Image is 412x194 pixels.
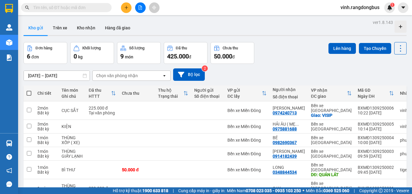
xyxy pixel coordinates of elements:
[227,124,267,129] div: Bến xe Miền Đông
[358,140,394,145] div: 10:00 [DATE]
[273,110,297,115] div: 0974240713
[142,188,168,193] strong: 1900 633 818
[223,46,238,50] div: Chưa thu
[62,149,83,159] div: THÙNG GIẤY LẠNH
[135,2,146,13] button: file-add
[311,113,352,118] div: Giao: VISIP
[89,110,116,115] div: Tại văn phòng
[176,46,187,50] div: Đã thu
[121,2,132,13] button: plus
[5,4,13,13] img: logo-vxr
[227,88,262,93] div: VP gửi
[303,189,304,192] span: ⚪️
[194,94,221,99] div: Số điện thoại
[311,94,347,99] div: ĐC giao
[390,3,395,7] sup: 1
[89,88,111,93] div: Đã thu
[37,135,55,140] div: 1 món
[6,140,12,146] img: warehouse-icon
[86,85,119,101] th: Toggle SortBy
[37,122,55,127] div: 3 món
[359,43,391,54] button: Tạo Chuyến
[295,122,299,127] span: ...
[6,24,12,31] img: warehouse-icon
[391,3,393,7] span: 1
[173,68,205,81] button: Bộ lọc
[158,94,183,99] div: Trạng thái
[129,46,144,50] div: Số lượng
[74,53,77,60] span: 0
[273,140,297,145] div: 0982690367
[395,21,407,33] div: Tạo kho hàng mới
[164,42,208,64] button: Đã thu425.000đ
[89,186,116,191] div: 200.000 đ
[202,65,208,71] sup: 2
[227,94,262,99] div: ĐC lấy
[358,106,394,110] div: BXMĐ1309250006
[89,106,116,110] div: 225.000 đ
[311,88,347,93] div: VP nhận
[113,187,168,194] span: Hỗ trợ kỹ thuật:
[246,188,301,193] strong: 0708 023 035 - 0935 103 250
[358,127,394,131] div: 10:14 [DATE]
[158,88,183,93] div: Thu hộ
[189,54,191,59] span: đ
[273,106,305,110] div: ANH HUY
[358,149,394,154] div: BXMĐ1309250003
[273,170,297,175] div: 0348844534
[273,127,297,131] div: 0975881688
[48,21,72,35] button: Trên xe
[24,71,90,81] input: Select a date range.
[62,124,83,129] div: KIỆN
[273,165,305,170] div: LONG
[27,53,30,60] span: 6
[358,154,394,159] div: 09:59 [DATE]
[173,187,174,194] span: |
[37,106,55,110] div: 2 món
[358,94,389,99] div: Ngày ĐH
[36,46,52,50] div: Đơn hàng
[311,135,352,145] div: Bến xe [GEOGRAPHIC_DATA]
[355,85,397,101] th: Toggle SortBy
[31,54,39,59] span: đơn
[24,42,67,64] button: Đơn hàng6đơn
[122,167,152,172] div: 50.000 đ
[227,187,301,194] span: Miền Nam
[25,5,29,10] span: search
[37,140,55,145] div: Bất kỳ
[6,181,12,187] span: message
[273,87,305,92] div: Người nhận
[37,186,55,191] div: 1 món
[62,108,83,113] div: CỤC SẮT
[306,187,349,194] span: Miền Bắc
[62,94,83,99] div: Ghi chú
[227,138,267,143] div: Bến xe Miền Đông
[273,154,297,159] div: 0914182439
[37,149,55,154] div: 1 món
[358,186,394,191] div: BXMĐ1309250001
[37,170,55,175] div: Bất kỳ
[224,85,270,101] th: Toggle SortBy
[311,181,352,191] div: Bến xe [GEOGRAPHIC_DATA]
[155,85,191,101] th: Toggle SortBy
[311,103,352,113] div: Bến xe [GEOGRAPHIC_DATA]
[138,5,142,10] span: file-add
[273,94,305,99] div: Số điện thoại
[358,110,394,115] div: 10:22 [DATE]
[214,53,232,60] span: 50.000
[62,167,83,172] div: BÌ THƯ
[358,170,394,175] div: 09:45 [DATE]
[24,21,48,35] button: Kho gửi
[6,39,12,46] img: warehouse-icon
[232,54,235,59] span: đ
[120,53,124,60] span: 9
[358,135,394,140] div: BXMĐ1309250004
[358,88,389,93] div: Mã GD
[33,4,104,11] input: Tìm tên, số ĐT hoặc mã đơn
[37,154,55,159] div: Bất kỳ
[162,73,167,78] svg: open
[149,2,160,13] button: aim
[336,4,384,11] span: vinh.rangdongbus
[62,135,83,145] div: THÙNG XỐP ( XE)
[89,94,111,99] div: HTTT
